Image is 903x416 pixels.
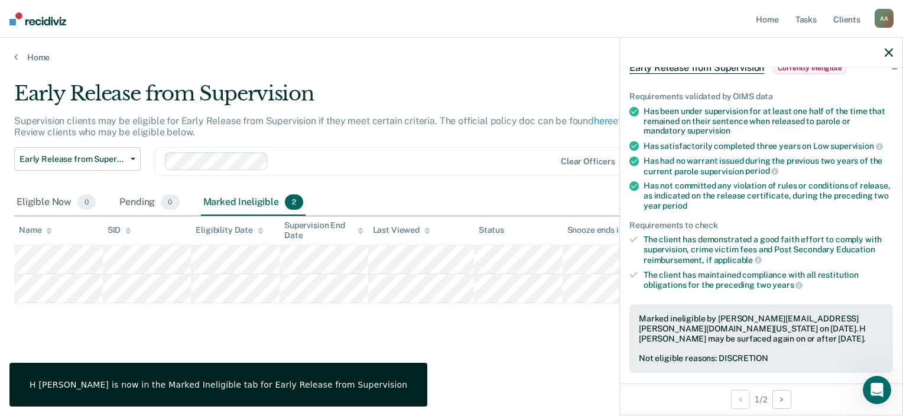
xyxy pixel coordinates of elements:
span: applicable [714,255,762,265]
div: Not eligible reasons: DISCRETION [639,353,883,363]
div: Has satisfactorily completed three years on Low [644,141,893,151]
span: supervision [830,141,882,151]
div: Name [19,225,52,235]
iframe: Intercom live chat [863,376,891,404]
div: Eligible Now [14,190,98,216]
div: The client has maintained compliance with all restitution obligations for the preceding two [644,270,893,290]
div: Early Release from SupervisionCurrently ineligible [620,49,902,87]
div: Has had no warrant issued during the previous two years of the current parole supervision [644,156,893,176]
div: SID [108,225,132,235]
div: 1 / 2 [620,383,902,415]
div: Requirements validated by OIMS data [629,92,893,102]
div: Last Viewed [373,225,430,235]
div: Early Release from Supervision [14,82,691,115]
span: 0 [161,194,179,210]
span: years [772,280,803,290]
a: here [594,115,613,126]
img: Recidiviz [9,12,66,25]
div: The client has demonstrated a good faith effort to comply with supervision, crime victim fees and... [644,235,893,265]
div: Clear officers [561,157,615,167]
div: Pending [117,190,181,216]
div: Snooze ends in [567,225,634,235]
button: Next Opportunity [772,390,791,409]
div: Requirements to check [629,220,893,230]
span: supervision [687,126,730,135]
div: Status [479,225,504,235]
span: Currently ineligible [774,62,846,74]
div: A A [875,9,894,28]
div: Supervision End Date [284,220,363,240]
span: 2 [285,194,303,210]
div: Marked ineligible by [PERSON_NAME][EMAIL_ADDRESS][PERSON_NAME][DOMAIN_NAME][US_STATE] on [DATE]. ... [639,314,883,343]
button: Previous Opportunity [731,390,750,409]
span: 0 [77,194,96,210]
div: Has not committed any violation of rules or conditions of release, as indicated on the release ce... [644,181,893,210]
span: Early Release from Supervision [629,62,764,74]
a: Home [14,52,889,63]
span: period [662,201,687,210]
div: Marked Ineligible [201,190,306,216]
div: H [PERSON_NAME] is now in the Marked Ineligible tab for Early Release from Supervision [30,379,407,390]
div: Has been under supervision for at least one half of the time that remained on their sentence when... [644,106,893,136]
p: Supervision clients may be eligible for Early Release from Supervision if they meet certain crite... [14,115,686,138]
span: period [745,166,778,175]
span: Early Release from Supervision [20,154,126,164]
div: Eligibility Date [196,225,264,235]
